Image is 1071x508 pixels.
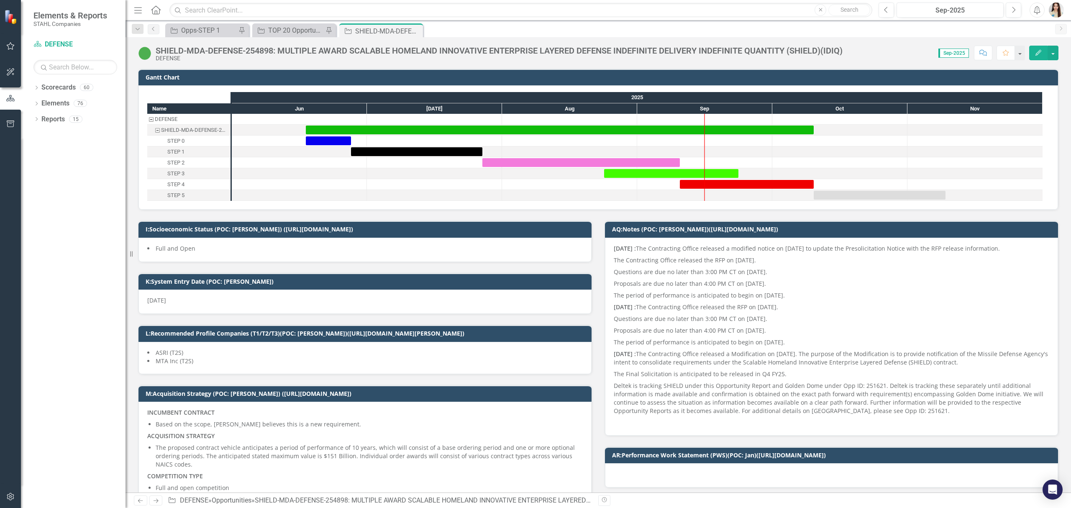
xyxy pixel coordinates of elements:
strong: [DATE] : [614,350,636,358]
div: Jul [367,103,502,114]
div: SHIELD-MDA-DEFENSE-254898: MULTIPLE AWARD SCALABLE HOMELAND INNOVATIVE ENTERPRISE LAYERED DEFENSE... [355,26,421,36]
h3: AQ:Notes (POC: [PERSON_NAME])([URL][DOMAIN_NAME]) [612,226,1054,232]
div: Jun [232,103,367,114]
h3: AR:Performance Work Statement (PWS)(POC: Jan)([URL][DOMAIN_NAME]) [612,452,1054,458]
a: Elements [41,99,69,108]
div: Sep [637,103,772,114]
p: The Contracting Office released the RFP on [DATE]. [614,254,1049,266]
a: TOP 20 Opportunities ([DATE] Process) [254,25,323,36]
p: The Contracting Office released the RFP on [DATE]. [614,301,1049,313]
div: STEP 1 [167,146,184,157]
button: Search [828,4,870,16]
div: 15 [69,115,82,123]
p: Questions are due no later than 3:00 PM CT on [DATE]. [614,266,1049,278]
div: DEFENSE [155,114,177,125]
div: DEFENSE [156,55,843,62]
span: Sep-2025 [938,49,969,58]
div: Aug [502,103,637,114]
p: The period of performance is anticipated to begin on [DATE]. [614,290,1049,301]
span: Full and Open [156,244,195,252]
div: STEP 0 [147,136,231,146]
p: Proposals are due no later than 4:00 PM CT on [DATE]. [614,278,1049,290]
h3: M:Acquisition Strategy (POC: [PERSON_NAME]) ([URL][DOMAIN_NAME]) [146,390,587,397]
a: DEFENSE [180,496,208,504]
div: Oct [772,103,907,114]
div: » » [168,496,592,505]
h3: Gantt Chart [146,74,1054,80]
a: Scorecards [41,83,76,92]
span: [DATE] [147,296,166,304]
div: SHIELD-MDA-DEFENSE-254898: MULTIPLE AWARD SCALABLE HOMELAND INNOVATIVE ENTERPRISE LAYERED DEFENSE... [147,125,231,136]
a: Reports [41,115,65,124]
div: STEP 3 [147,168,231,179]
div: DEFENSE [147,114,231,125]
div: Task: Start date: 2025-06-27 End date: 2025-07-27 [147,146,231,157]
div: STEP 1 [147,146,231,157]
button: Sep-2025 [897,3,1004,18]
small: STAHL Companies [33,21,107,27]
div: Task: Start date: 2025-06-17 End date: 2025-10-10 [147,125,231,136]
div: Task: Start date: 2025-10-10 End date: 2025-11-09 [814,191,945,200]
div: Task: Start date: 2025-06-17 End date: 2025-06-27 [147,136,231,146]
p: The Contracting Office released a modified notice on [DATE] to update the Presolicitation Notice ... [614,244,1049,254]
div: Task: Start date: 2025-09-10 End date: 2025-10-10 [680,180,814,189]
div: Task: Start date: 2025-08-24 End date: 2025-09-23 [147,168,231,179]
p: Deltek is tracking SHIELD under this Opportunity Report and Golden Dome under Opp ID: 251621. Del... [614,380,1049,417]
p: The Final Solicitation is anticipated to be released in Q4 FY25. [614,368,1049,380]
h3: I:Socioeconomic Status (POC: [PERSON_NAME]) ([URL][DOMAIN_NAME]) [146,226,587,232]
div: SHIELD-MDA-DEFENSE-254898: MULTIPLE AWARD SCALABLE HOMELAND INNOVATIVE ENTERPRISE LAYERED DEFENSE... [255,496,799,504]
img: Janieva Castro [1049,3,1064,18]
div: STEP 5 [167,190,184,201]
div: Sep-2025 [899,5,1001,15]
a: Opportunities [212,496,251,504]
div: Name [147,103,231,114]
div: Task: Start date: 2025-06-17 End date: 2025-10-10 [306,126,814,134]
span: ASRI (T2S) [156,349,183,357]
p: Proposals are due no later than 4:00 PM CT on [DATE]. [614,325,1049,336]
strong: ACQUISITION STRATEGY [147,432,215,440]
div: SHIELD-MDA-DEFENSE-254898: MULTIPLE AWARD SCALABLE HOMELAND INNOVATIVE ENTERPRISE LAYERED DEFENSE... [156,46,843,55]
div: STEP 4 [167,179,184,190]
div: Task: Start date: 2025-08-24 End date: 2025-09-23 [604,169,738,178]
div: TOP 20 Opportunities ([DATE] Process) [268,25,323,36]
div: Task: DEFENSE Start date: 2025-06-17 End date: 2025-06-18 [147,114,231,125]
input: Search Below... [33,60,117,74]
span: Elements & Reports [33,10,107,21]
h3: L:Recommended Profile Companies (T1/T2/T3)(POC: [PERSON_NAME])([URL][DOMAIN_NAME][PERSON_NAME]) [146,330,587,336]
div: STEP 0 [167,136,184,146]
div: Task: Start date: 2025-06-17 End date: 2025-06-27 [306,136,351,145]
h3: K:System Entry Date (POC: [PERSON_NAME]) [146,278,587,285]
div: Open Intercom Messenger [1043,480,1063,500]
div: Task: Start date: 2025-07-27 End date: 2025-09-10 [482,158,680,167]
div: Task: Start date: 2025-09-10 End date: 2025-10-10 [147,179,231,190]
div: Task: Start date: 2025-06-27 End date: 2025-07-27 [351,147,482,156]
div: STEP 4 [147,179,231,190]
strong: [DATE] : [614,244,636,252]
img: Active [138,46,151,60]
strong: INCUMBENT CONTRACT [147,408,215,416]
a: Opps-STEP 1 [167,25,236,36]
span: Search [840,6,858,13]
p: The proposed contract vehicle anticipates a period of performance of 10 years, which will consist... [156,444,583,469]
div: Nov [907,103,1043,114]
div: 2025 [232,92,1043,103]
div: SHIELD-MDA-DEFENSE-254898: MULTIPLE AWARD SCALABLE HOMELAND INNOVATIVE ENTERPRISE LAYERED DEFENSE... [161,125,228,136]
strong: COMPETITION TYPE [147,472,203,480]
p: Based on the scope, [PERSON_NAME] believes this is a new requirement. [156,420,583,428]
div: 76 [74,100,87,107]
p: The Contracting Office released a Modification on [DATE]. The purpose of the Modification is to p... [614,348,1049,368]
div: 60 [80,84,93,91]
p: Full and open competition [156,484,583,492]
div: STEP 3 [167,168,184,179]
div: STEP 2 [167,157,184,168]
div: STEP 2 [147,157,231,168]
input: Search ClearPoint... [169,3,872,18]
div: Opps-STEP 1 [181,25,236,36]
span: MTA Inc (T2S) [156,357,193,365]
div: Task: Start date: 2025-07-27 End date: 2025-09-10 [147,157,231,168]
p: Questions are due no later than 3:00 PM CT on [DATE]. [614,313,1049,325]
p: The period of performance is anticipated to begin on [DATE]. [614,336,1049,348]
div: Task: Start date: 2025-10-10 End date: 2025-11-09 [147,190,231,201]
strong: [DATE] : [614,303,636,311]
